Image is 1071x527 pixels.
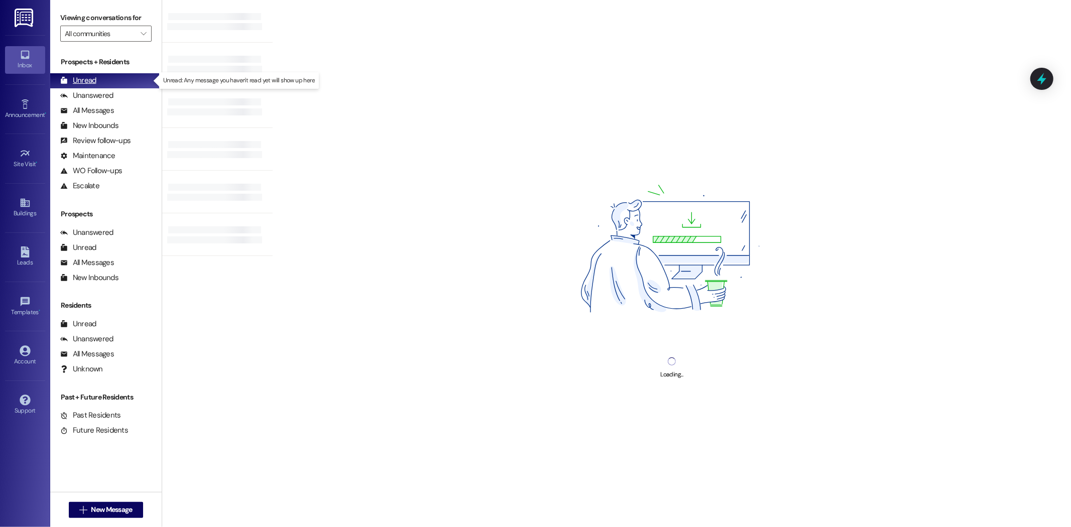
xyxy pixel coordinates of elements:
[65,26,136,42] input: All communities
[69,502,143,518] button: New Message
[60,136,131,146] div: Review follow-ups
[5,194,45,221] a: Buildings
[5,391,45,419] a: Support
[60,349,114,359] div: All Messages
[60,257,114,268] div: All Messages
[45,110,46,117] span: •
[60,227,113,238] div: Unanswered
[60,273,118,283] div: New Inbounds
[60,319,96,329] div: Unread
[5,243,45,271] a: Leads
[60,181,99,191] div: Escalate
[60,364,103,374] div: Unknown
[50,300,162,311] div: Residents
[5,145,45,172] a: Site Visit •
[60,120,118,131] div: New Inbounds
[660,369,683,380] div: Loading...
[141,30,146,38] i: 
[50,209,162,219] div: Prospects
[36,159,38,166] span: •
[60,410,121,421] div: Past Residents
[60,75,96,86] div: Unread
[15,9,35,27] img: ResiDesk Logo
[91,504,132,515] span: New Message
[60,151,115,161] div: Maintenance
[60,242,96,253] div: Unread
[50,57,162,67] div: Prospects + Residents
[39,307,40,314] span: •
[60,425,128,436] div: Future Residents
[5,293,45,320] a: Templates •
[60,90,113,101] div: Unanswered
[60,334,113,344] div: Unanswered
[163,76,315,85] p: Unread: Any message you haven't read yet will show up here
[60,10,152,26] label: Viewing conversations for
[50,392,162,403] div: Past + Future Residents
[60,105,114,116] div: All Messages
[79,506,87,514] i: 
[60,166,122,176] div: WO Follow-ups
[5,46,45,73] a: Inbox
[5,342,45,369] a: Account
